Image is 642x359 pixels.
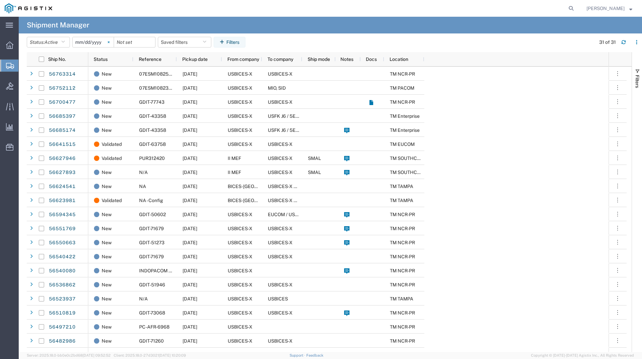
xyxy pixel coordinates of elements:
span: New [102,264,112,278]
span: Validated [102,137,122,151]
span: Server: 2025.18.0-bb0e0c2bd68 [27,353,111,357]
span: TM TAMPA [390,184,413,189]
button: Status:Active [27,37,70,48]
span: USBICES-X [228,254,252,259]
span: 09/04/2025 [183,310,197,316]
span: To company [267,57,293,62]
span: 09/09/2025 [183,71,197,77]
span: Copyright © [DATE]-[DATE] Agistix Inc., All Rights Reserved [531,353,634,358]
span: Ship mode [308,57,330,62]
span: Docs [366,57,377,62]
span: New [102,81,112,95]
span: MIO, SID [268,85,286,91]
span: From company [227,57,259,62]
span: Ship No. [48,57,66,62]
span: New [102,306,112,320]
span: New [102,165,112,179]
span: USBICES-X [268,99,293,105]
span: GDIT-71679 [139,226,164,231]
span: USBICES-X [268,156,293,161]
span: USBICES-X Logistics [268,198,313,203]
span: TM TAMPA [390,198,413,203]
span: INDOPACOM TEST [139,268,180,273]
span: 08/27/2025 [183,184,197,189]
a: 56497210 [48,322,76,333]
span: TM NCR-PR [390,99,415,105]
span: NA - Config [139,198,163,203]
span: [DATE] 10:20:09 [159,353,186,357]
span: TM EUCOM [390,142,415,147]
span: USBICES-X [228,113,252,119]
span: TM NCR-PR [390,268,415,273]
span: New [102,67,112,81]
span: GDIT-73068 [139,310,165,316]
span: II MEF [228,170,241,175]
span: 08/27/2025 [183,198,197,203]
span: 08/19/2025 [183,296,197,301]
button: Filters [214,37,245,48]
span: New [102,278,112,292]
span: Active [44,39,58,45]
span: 09/09/2025 [183,99,197,105]
span: 07ESM1082579 [139,71,174,77]
h4: Shipment Manager [27,17,89,33]
span: USBICES-X [228,212,252,217]
span: USBICES-X [228,310,252,316]
span: TM NCR-PR [390,324,415,330]
span: 08/22/2025 [183,268,197,273]
span: N/A [139,170,148,175]
a: 56540422 [48,252,76,262]
span: TM Enterprise [390,113,420,119]
span: 09/02/2025 [183,127,197,133]
a: 56752112 [48,83,76,94]
span: 08/20/2025 [183,226,197,231]
span: TM TAMPA [390,296,413,301]
span: TM SOUTHCOM [390,156,424,161]
span: USBICES-X [268,170,293,175]
span: PUR312420 [139,156,165,161]
span: USBICES-X [228,324,252,330]
button: Saved filters [158,37,211,48]
span: Stuart Packer [586,5,625,12]
span: USBICES-X [268,240,293,245]
a: 56624541 [48,181,76,192]
a: 56685174 [48,125,76,136]
span: New [102,236,112,250]
span: USBICES-X [228,338,252,344]
span: USBICES-X [268,282,293,287]
span: USBICES-X [228,268,252,273]
span: GDIT-71260 [139,338,164,344]
span: GDIT-51273 [139,240,165,245]
span: TM NCR-PR [390,310,415,316]
span: TM NCR-PR [390,240,415,245]
a: 56510819 [48,308,76,319]
span: 08/14/2025 [183,324,197,330]
a: 56641515 [48,139,76,150]
a: 56550663 [48,238,76,248]
a: 56523937 [48,294,76,304]
span: USBICES-X [228,99,252,105]
a: 56623981 [48,195,76,206]
span: USBICES-X [228,142,252,147]
span: N/A [139,296,148,301]
span: Client: 2025.18.0-27d3021 [114,353,186,357]
input: Not set [114,37,155,47]
a: 56763314 [48,69,76,80]
span: New [102,292,112,306]
span: New [102,250,112,264]
span: 08/29/2025 [183,142,197,147]
span: USBICES-X [228,296,252,301]
span: New [102,123,112,137]
span: USBICES-X [268,254,293,259]
span: Validated [102,151,122,165]
a: Support [290,353,306,357]
img: logo [5,3,52,13]
span: 09/04/2025 [183,212,197,217]
span: USFK J6 / 5EK325 KOAM [268,113,323,119]
span: New [102,221,112,236]
span: USBICES-X [228,226,252,231]
span: USBICES-X [268,142,293,147]
span: USBICES-X [268,338,293,344]
span: 08/20/2025 [183,240,197,245]
span: TM NCR-PR [390,226,415,231]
